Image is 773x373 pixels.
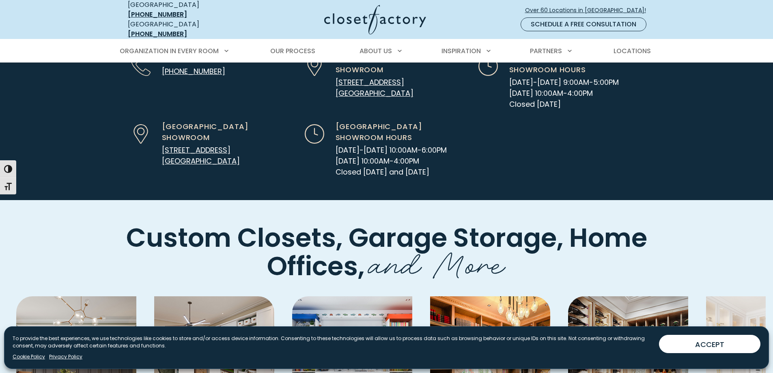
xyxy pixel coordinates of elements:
[521,17,646,31] a: Schedule a Free Consultation
[370,238,506,285] span: and More
[509,99,619,110] span: Closed [DATE]
[162,121,290,143] span: [GEOGRAPHIC_DATA] Showroom
[336,144,447,155] span: [DATE]-[DATE] 10:00AM-6:00PM
[13,353,45,360] a: Cookie Policy
[530,46,562,56] span: Partners
[509,53,637,75] span: [GEOGRAPHIC_DATA] Showroom Hours
[128,10,187,19] a: [PHONE_NUMBER]
[441,46,481,56] span: Inspiration
[336,53,464,75] span: [GEOGRAPHIC_DATA] Showroom
[525,3,653,17] a: Over 60 Locations in [GEOGRAPHIC_DATA]!
[270,46,315,56] span: Our Process
[525,6,652,15] span: Over 60 Locations in [GEOGRAPHIC_DATA]!
[336,121,464,143] span: [GEOGRAPHIC_DATA] Showroom Hours
[336,166,447,177] span: Closed [DATE] and [DATE]
[126,220,647,284] span: Custom Closets, Garage Storage, Home Offices,
[162,66,225,76] a: [PHONE_NUMBER]
[128,19,245,39] div: [GEOGRAPHIC_DATA]
[162,145,240,166] a: [STREET_ADDRESS][GEOGRAPHIC_DATA]
[114,40,659,63] nav: Primary Menu
[128,29,187,39] a: [PHONE_NUMBER]
[336,155,447,166] span: [DATE] 10:00AM-4:00PM
[659,335,760,353] button: ACCEPT
[324,5,426,34] img: Closet Factory Logo
[509,77,619,88] span: [DATE]-[DATE] 9:00AM-5:00PM
[336,77,413,98] a: [STREET_ADDRESS][GEOGRAPHIC_DATA]
[360,46,392,56] span: About Us
[509,88,619,99] span: [DATE] 10:00AM-4:00PM
[13,335,652,349] p: To provide the best experiences, we use technologies like cookies to store and/or access device i...
[120,46,219,56] span: Organization in Every Room
[614,46,651,56] span: Locations
[49,353,82,360] a: Privacy Policy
